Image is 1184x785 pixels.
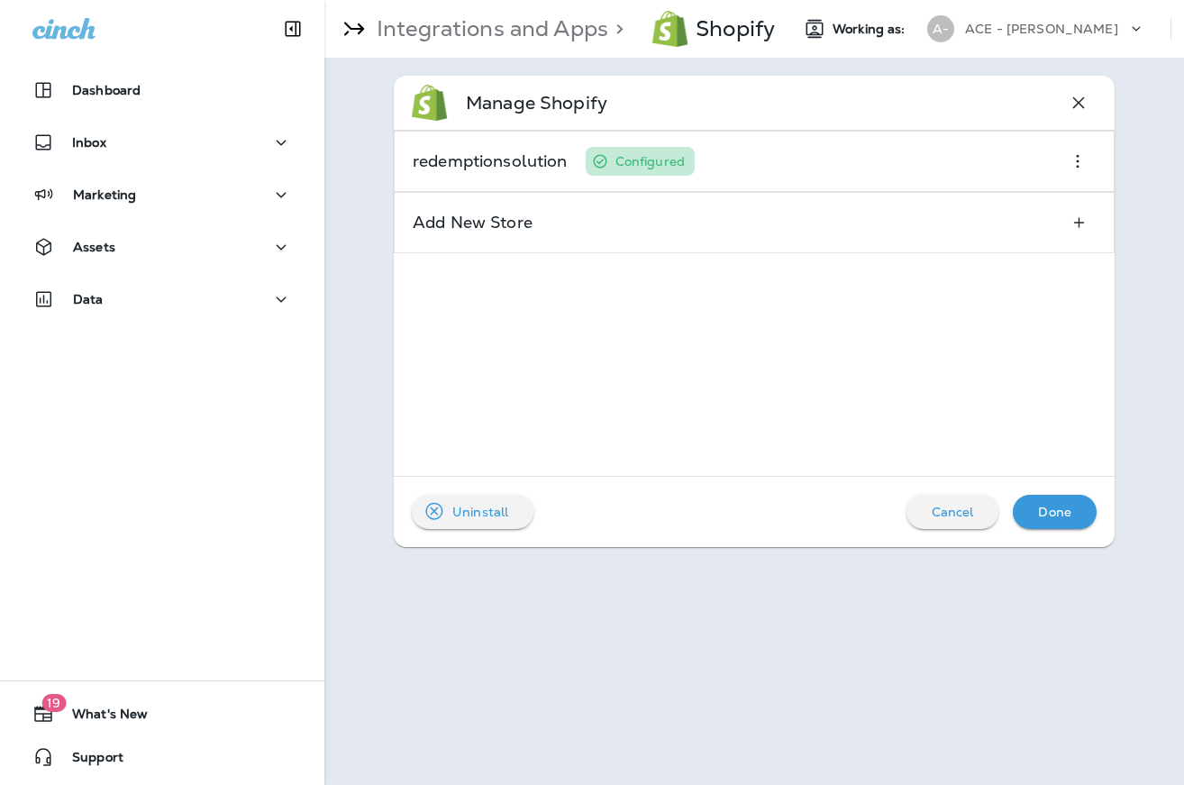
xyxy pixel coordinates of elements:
button: Inbox [18,124,306,160]
button: Collapse Sidebar [268,11,318,47]
p: Integrations and Apps [369,15,608,42]
button: Marketing [18,177,306,213]
button: Done [1013,495,1097,529]
button: Dashboard [18,72,306,108]
button: Support [18,739,306,775]
button: Uninstall [412,495,533,529]
button: Assets [18,229,306,265]
p: Assets [73,240,115,254]
div: A- [927,15,954,42]
p: Inbox [72,135,106,150]
p: Configured [615,154,685,169]
button: 19What's New [18,696,306,732]
p: Manage Shopify [466,90,607,115]
button: Cancel [906,495,999,529]
p: redemptionsolution [413,154,568,169]
span: Support [54,750,123,771]
p: Cancel [932,505,974,519]
span: What's New [54,707,148,728]
img: Shopify [412,85,448,121]
div: Shopify [696,15,775,42]
p: Marketing [73,187,136,202]
p: Uninstall [452,505,508,519]
p: Data [73,292,104,306]
p: Add New Store [413,215,533,230]
p: Done [1038,505,1071,519]
div: You have configured this credential. Click to edit it [586,147,695,176]
button: Data [18,281,306,317]
span: 19 [41,694,66,712]
p: Dashboard [72,83,141,97]
p: > [608,15,624,42]
span: Working as: [833,22,909,37]
p: ACE - [PERSON_NAME] [965,22,1118,36]
button: Add New Store [1062,206,1096,239]
img: Shopify [652,11,688,47]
